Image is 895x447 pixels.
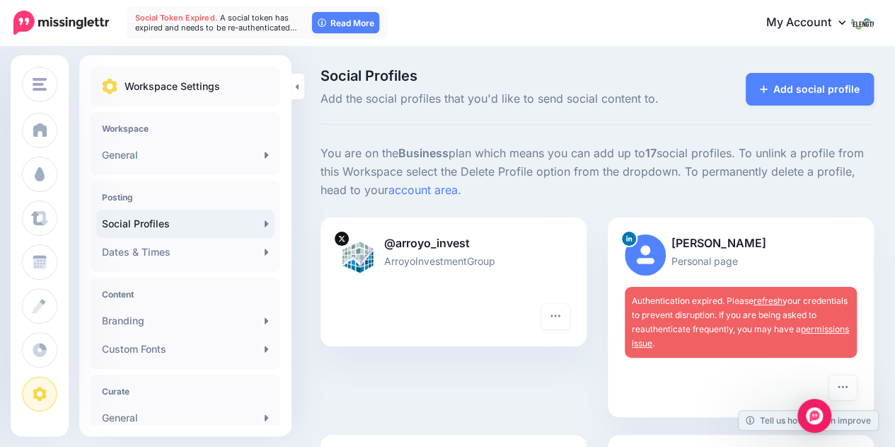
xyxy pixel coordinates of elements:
[337,253,570,269] p: ArroyoInvestmentGroup
[96,404,275,432] a: General
[632,295,849,349] span: Authentication expired. Please your credentials to prevent disruption. If you are being asked to ...
[135,13,296,33] span: A social token has expired and needs to be re-authenticated…
[625,234,666,276] img: user_default_image.png
[746,73,874,106] a: Add social profile
[388,183,458,197] a: account area
[625,253,857,269] p: Personal page
[321,90,682,108] span: Add the social profiles that you'd like to send social content to.
[632,324,849,349] a: permissions issue
[125,78,220,95] p: Workspace Settings
[96,335,275,363] a: Custom Fonts
[645,146,657,160] b: 17
[752,6,874,40] a: My Account
[337,234,379,276] img: iz4qXpx1-30350.jpg
[337,234,570,253] p: @arroyo_invest
[102,289,269,300] h4: Content
[739,411,878,430] a: Tell us how we can improve
[797,399,831,433] div: Open Intercom Messenger
[135,13,217,23] span: Social Token Expired.
[102,79,117,94] img: settings.png
[312,12,379,33] a: Read More
[102,192,269,203] h4: Posting
[96,141,275,169] a: General
[321,145,874,200] p: You are on the plan which means you can add up to social profiles. To unlink a profile from this ...
[96,307,275,335] a: Branding
[625,234,857,253] p: [PERSON_NAME]
[753,295,783,306] a: refresh
[398,146,449,160] b: Business
[96,210,275,238] a: Social Profiles
[13,11,109,35] img: Missinglettr
[102,123,269,134] h4: Workspace
[102,386,269,397] h4: Curate
[321,69,682,83] span: Social Profiles
[33,78,47,91] img: menu.png
[96,238,275,266] a: Dates & Times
